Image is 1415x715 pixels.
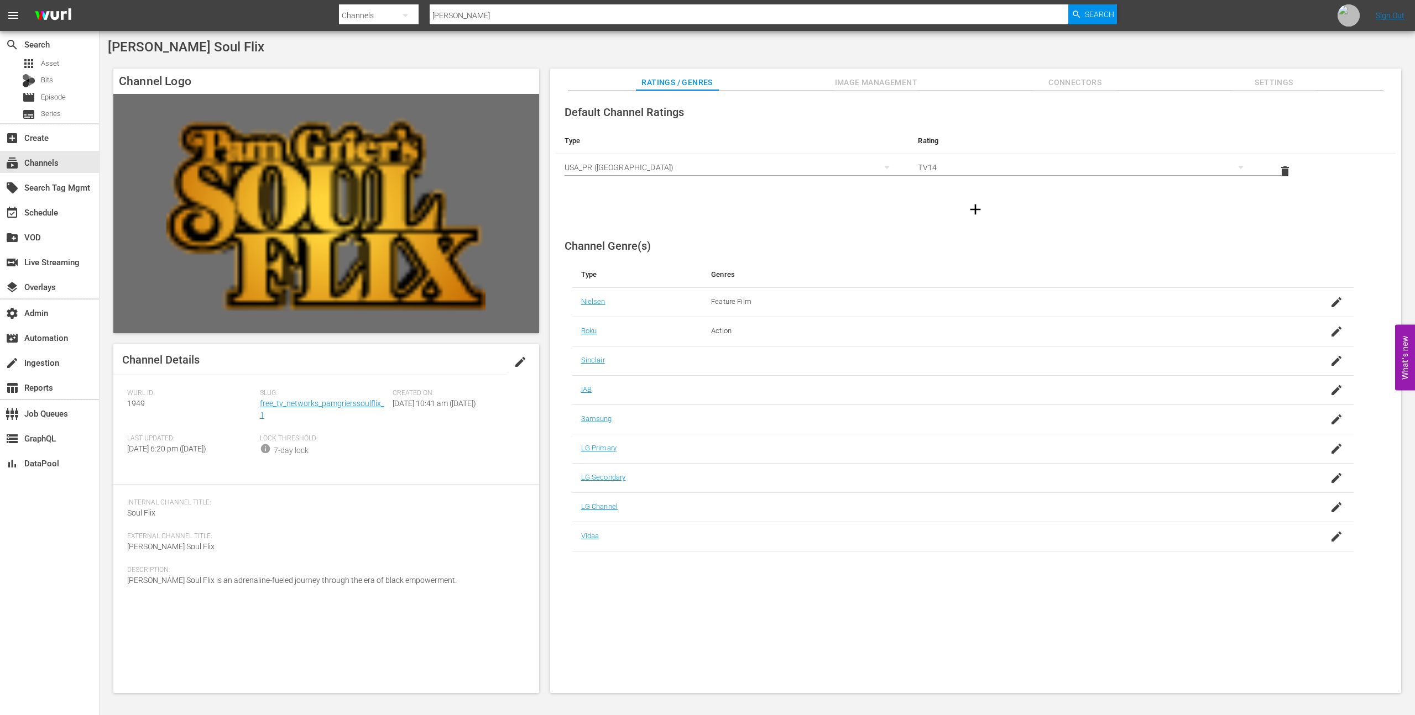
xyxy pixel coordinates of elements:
span: Search [6,38,19,51]
span: Create [6,132,19,145]
span: Admin [6,307,19,320]
span: Automation [6,332,19,345]
span: [PERSON_NAME] Soul Flix is an adrenaline-fueled journey through the era of black empowerment. [127,576,457,585]
span: Soul Flix [127,508,155,517]
span: Lock Threshold: [260,434,387,443]
a: Sinclair [581,356,605,364]
a: IAB [581,385,592,393]
span: Channels [6,156,19,170]
span: External Channel Title: [127,532,520,541]
span: Overlays [6,281,19,294]
span: 1949 [127,399,145,408]
a: LG Channel [581,502,618,511]
span: Series [41,108,61,119]
span: DataPool [6,457,19,470]
span: Asset [22,57,35,70]
span: edit [514,355,527,369]
span: VOD [6,231,19,244]
img: ans4CAIJ8jUAAAAAAAAAAAAAAAAAAAAAAAAgQb4GAAAAAAAAAAAAAAAAAAAAAAAAJMjXAAAAAAAAAAAAAAAAAAAAAAAAgAT5G... [27,3,80,29]
span: info [260,443,271,454]
span: Channel Details [122,353,200,366]
span: Default Channel Ratings [565,106,684,119]
th: Rating [909,128,1263,154]
span: Slug: [260,389,387,398]
span: Ratings / Genres [636,76,719,90]
div: 7-day lock [274,445,309,456]
a: Nielsen [581,297,605,306]
span: Asset [41,58,59,69]
div: USA_PR ([GEOGRAPHIC_DATA]) [565,152,901,183]
a: free_tv_networks_pamgrierssoulflix_1 [260,399,384,419]
span: Last Updated: [127,434,254,443]
div: Bits [22,74,35,87]
a: Samsung [581,414,612,423]
button: Open Feedback Widget [1395,325,1415,391]
button: edit [507,349,534,375]
span: Bits [41,75,53,86]
th: Type [556,128,910,154]
span: Wurl ID: [127,389,254,398]
button: Search [1068,4,1117,24]
span: Description: [127,566,520,575]
span: Created On: [393,389,520,398]
span: Job Queues [6,407,19,420]
span: delete [1278,165,1292,178]
th: Genres [702,261,1266,288]
table: simple table [556,128,1396,188]
a: Vidaa [581,532,599,540]
th: Type [572,261,702,288]
span: GraphQL [6,432,19,445]
span: [PERSON_NAME] Soul Flix [108,39,264,55]
span: menu [7,9,20,22]
span: Schedule [6,206,19,219]
span: Search [1085,4,1114,24]
span: Image Management [834,76,917,90]
span: Series [22,108,35,121]
span: [DATE] 6:20 pm ([DATE]) [127,444,206,453]
img: url [1338,4,1360,27]
span: Episode [41,92,66,103]
span: Live Streaming [6,256,19,269]
a: Roku [581,327,597,335]
a: LG Primary [581,444,617,452]
span: Connectors [1033,76,1116,90]
span: Settings [1233,76,1315,90]
span: Channel Genre(s) [565,239,651,253]
h4: Channel Logo [113,69,539,94]
span: [PERSON_NAME] Soul Flix [127,542,215,551]
span: Search Tag Mgmt [6,181,19,194]
img: Pam Grier's Soul Flix [113,94,539,333]
span: [DATE] 10:41 am ([DATE]) [393,399,476,408]
span: Internal Channel Title: [127,498,520,507]
span: Ingestion [6,356,19,370]
a: Sign Out [1376,11,1404,20]
span: Reports [6,381,19,395]
span: Episode [22,91,35,104]
a: LG Secondary [581,473,626,481]
div: TV14 [918,152,1254,183]
button: delete [1272,158,1298,185]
